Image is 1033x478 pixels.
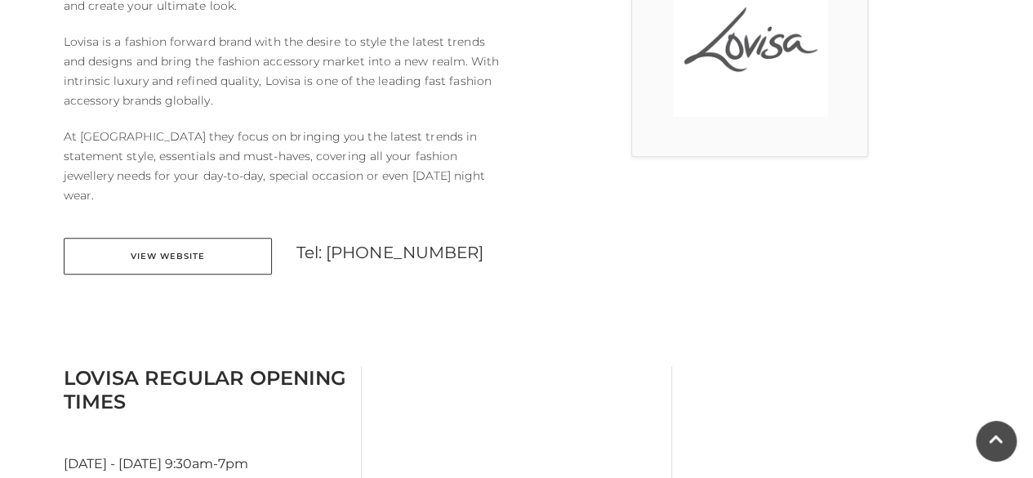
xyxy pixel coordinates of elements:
[64,32,505,110] p: Lovisa is a fashion forward brand with the desire to style the latest trends and designs and brin...
[64,127,505,205] p: At [GEOGRAPHIC_DATA] they focus on bringing you the latest trends in statement style, essentials ...
[64,366,349,413] h3: Lovisa Regular Opening Times
[296,243,484,262] a: Tel: [PHONE_NUMBER]
[64,238,272,275] a: View Website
